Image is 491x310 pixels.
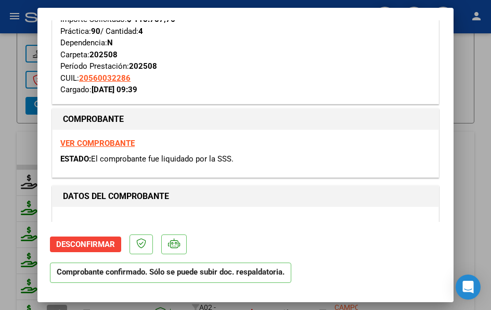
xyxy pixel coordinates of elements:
[63,114,124,124] strong: COMPROBANTE
[79,73,131,83] span: 20560032286
[107,38,113,47] strong: N
[456,275,481,300] div: Open Intercom Messenger
[50,263,291,283] p: Comprobante confirmado. Sólo se puede subir doc. respaldatoria.
[129,61,157,71] strong: 202508
[138,27,143,36] strong: 4
[56,240,115,249] span: Desconfirmar
[60,139,135,148] a: VER COMPROBANTE
[89,50,118,59] strong: 202508
[91,27,100,36] strong: 90
[60,154,91,164] span: ESTADO:
[50,237,121,252] button: Desconfirmar
[91,154,234,164] span: El comprobante fue liquidado por la SSS.
[63,191,169,201] strong: DATOS DEL COMPROBANTE
[92,85,137,94] strong: [DATE] 09:39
